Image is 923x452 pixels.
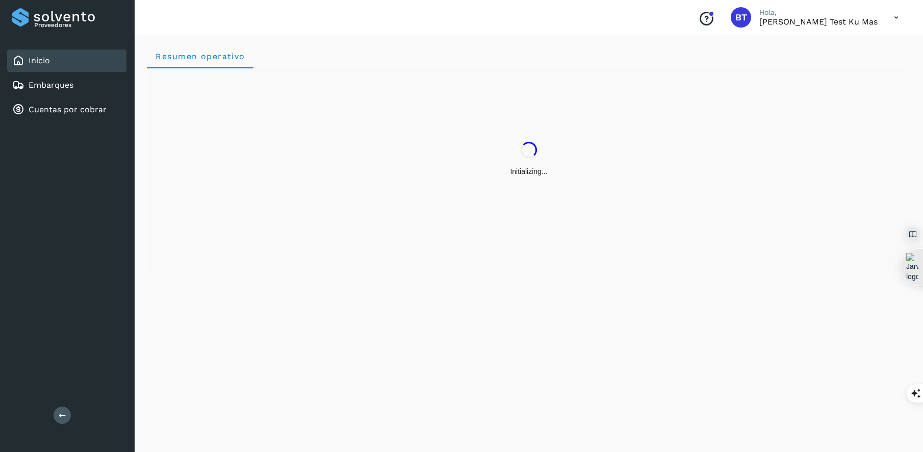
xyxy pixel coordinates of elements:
[155,52,245,61] span: Resumen operativo
[759,8,878,17] p: Hola,
[29,56,50,65] a: Inicio
[34,21,122,29] p: Proveedores
[29,80,73,90] a: Embarques
[7,74,126,96] div: Embarques
[7,49,126,72] div: Inicio
[29,105,107,114] a: Cuentas por cobrar
[7,98,126,121] div: Cuentas por cobrar
[759,17,878,27] p: Betty Test Ku Mas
